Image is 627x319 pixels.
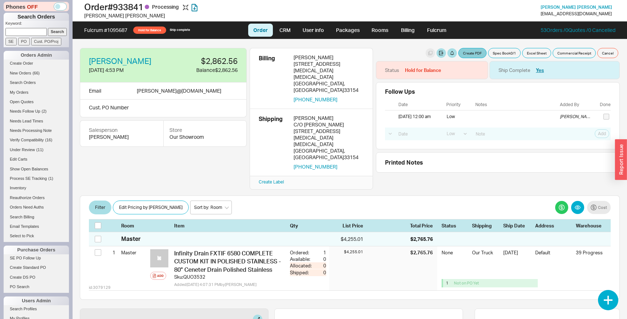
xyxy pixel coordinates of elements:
[493,50,516,56] span: Spec Book 0 / 1
[313,249,326,256] div: 1
[560,102,593,107] div: Added By
[174,282,284,287] div: Added [DATE] 4:07:31 PM by [PERSON_NAME]
[89,87,101,95] div: Email
[297,24,329,37] a: User info
[290,262,313,269] div: Allocated:
[294,61,364,74] div: [STREET_ADDRESS][MEDICAL_DATA]
[535,249,571,268] div: Default
[329,222,363,229] div: List Price
[168,57,238,65] div: $2,862.56
[557,50,591,56] span: Commercial Receipt
[4,60,69,67] a: Create Order
[4,175,69,182] a: Process SE Tracking(1)
[294,141,364,161] div: [MEDICAL_DATA][GEOGRAPHIC_DATA] , [GEOGRAPHIC_DATA] 33154
[553,48,596,58] button: Commercial Receipt
[385,67,399,73] div: Status
[319,256,326,262] div: 0
[106,246,115,259] div: 1
[410,235,433,243] div: $2,765.76
[119,203,183,212] span: Edit Pricing by [PERSON_NAME]
[4,89,69,96] a: My Orders
[274,24,296,37] a: CRM
[294,128,364,141] div: [STREET_ADDRESS][MEDICAL_DATA]
[4,223,69,230] a: Email Templates
[329,249,363,255] div: $4,255.01
[463,50,482,56] span: Create PDF
[576,222,605,229] div: Warehouse
[259,115,288,170] div: Shipping
[472,222,499,229] div: Shipping
[80,100,247,117] div: Cust. PO Number
[169,126,241,134] div: Store
[137,87,221,95] div: [PERSON_NAME] @ [DOMAIN_NAME]
[535,222,571,229] div: Address
[4,165,69,173] a: Show Open Balances
[33,71,40,75] span: ( 66 )
[157,273,164,279] div: Add
[294,96,337,103] button: [PHONE_NUMBER]
[10,71,31,75] span: New Orders
[4,184,69,192] a: Inventory
[89,57,151,65] a: [PERSON_NAME]
[458,48,487,58] button: Create PDF
[394,129,441,139] input: Date
[290,249,313,256] div: Ordered:
[174,250,281,273] span: Infinity Drain FXTIF 6580 COMPLETE CUSTOM KIT IN POLISHED STAINLESS - 80" Ceneter Drain Polished ...
[248,24,273,37] a: Order
[89,201,111,214] button: Filter
[331,24,365,37] a: Packages
[475,102,558,107] div: Notes
[84,2,315,12] h1: Order # 933841
[4,283,69,291] a: PO Search
[10,148,35,152] span: Under Review
[4,156,69,163] a: Edit Carts
[169,133,241,141] div: Our Showroom
[447,114,470,119] div: low
[4,127,69,134] a: Needs Processing Note
[4,305,69,313] a: Search Profiles
[294,74,364,93] div: [MEDICAL_DATA][GEOGRAPHIC_DATA] , [GEOGRAPHIC_DATA] 33154
[89,285,111,290] span: id: 3079129
[576,249,605,256] div: 39 Progress
[10,176,47,181] span: Process SE Tracking
[294,115,364,121] div: [PERSON_NAME]
[560,114,593,119] div: [PERSON_NAME]
[4,232,69,240] a: Select to Pick
[598,131,606,137] span: Add
[4,2,69,11] div: Phones
[84,12,315,19] div: [PERSON_NAME] [PERSON_NAME]
[48,28,67,36] input: Search
[4,274,69,281] a: Create DS PO
[366,24,394,37] a: Rooms
[4,254,69,262] a: SE PO Follow Up
[4,51,69,60] div: Orders Admin
[442,222,468,229] div: Status
[522,48,551,58] button: Excel Sheet
[89,126,155,134] div: Salesperson
[398,102,441,107] div: Date
[4,213,69,221] a: Search Billing
[410,222,437,229] div: Total Price
[454,280,487,286] div: Not on PO Yet
[472,129,558,139] input: Note
[503,249,531,268] div: [DATE]
[4,246,69,254] div: Purchase Orders
[290,222,326,229] div: Qty
[410,249,433,256] div: $2,765.76
[4,264,69,271] a: Create Standard PO
[442,249,468,268] div: None
[472,249,499,268] div: Our Truck
[5,38,17,45] input: SE
[385,158,611,166] div: Printed Notes
[313,262,326,269] div: 0
[259,179,284,185] a: Create Label
[121,235,141,243] div: Master
[597,48,618,58] button: Cancel
[150,249,168,267] img: no_photo
[150,272,166,280] button: Add
[446,102,470,107] div: Priority
[294,121,364,128] div: C/O [PERSON_NAME]
[446,280,451,286] div: 1
[294,54,364,61] div: [PERSON_NAME]
[121,246,147,259] div: Master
